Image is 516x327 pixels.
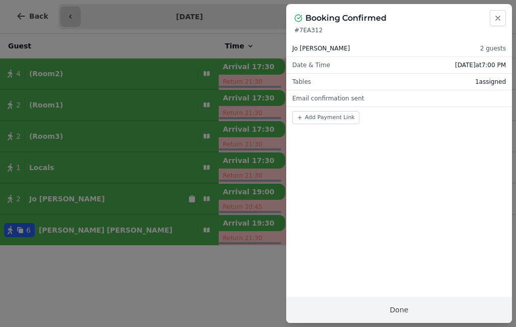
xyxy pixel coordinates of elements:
[292,78,311,86] span: Tables
[455,61,506,69] span: [DATE] at 7:00 PM
[305,12,386,24] h2: Booking Confirmed
[286,297,512,323] button: Done
[480,44,506,52] span: 2 guests
[292,61,330,69] span: Date & Time
[286,90,512,106] div: Email confirmation sent
[294,26,504,34] p: # 7EA312
[292,111,359,124] button: Add Payment Link
[292,44,350,52] span: Jo [PERSON_NAME]
[475,78,506,86] span: 1 assigned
